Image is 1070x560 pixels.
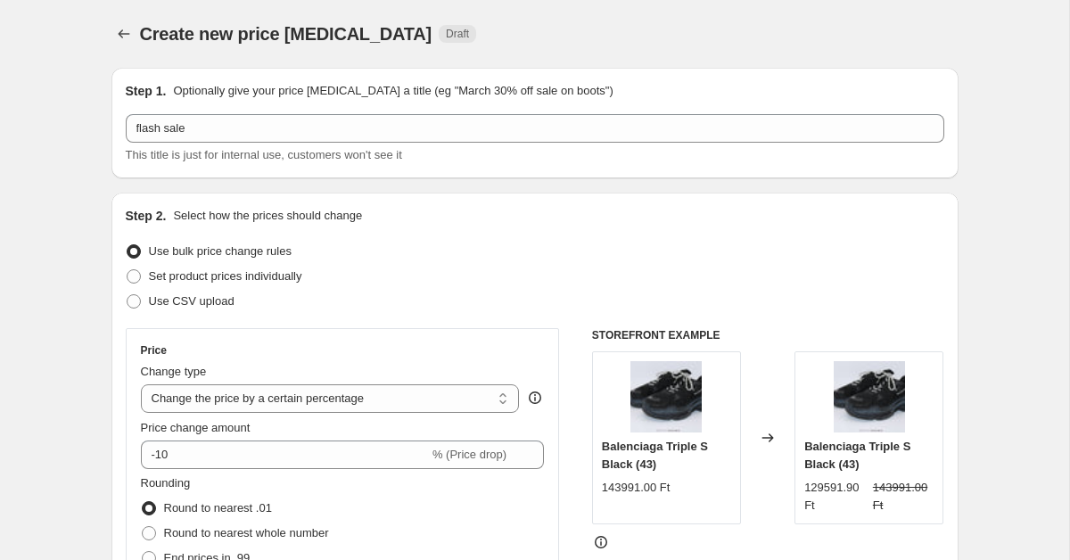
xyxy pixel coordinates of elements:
span: Price change amount [141,421,251,434]
span: 143991.00 Ft [873,481,927,512]
span: 143991.00 Ft [602,481,671,494]
span: 129591.90 Ft [804,481,859,512]
input: -15 [141,441,429,469]
span: Round to nearest .01 [164,501,272,515]
h6: STOREFRONT EXAMPLE [592,328,944,342]
img: IMG_0066_1_80x.jpg [834,361,905,432]
p: Optionally give your price [MEDICAL_DATA] a title (eg "March 30% off sale on boots") [173,82,613,100]
span: Rounding [141,476,191,490]
button: Price change jobs [111,21,136,46]
span: Set product prices individually [149,269,302,283]
span: Use bulk price change rules [149,244,292,258]
span: Change type [141,365,207,378]
span: Round to nearest whole number [164,526,329,539]
img: IMG_0066_1_80x.jpg [630,361,702,432]
span: Draft [446,27,469,41]
p: Select how the prices should change [173,207,362,225]
span: Use CSV upload [149,294,235,308]
span: This title is just for internal use, customers won't see it [126,148,402,161]
div: help [526,389,544,407]
input: 30% off holiday sale [126,114,944,143]
h2: Step 1. [126,82,167,100]
span: Balenciaga Triple S Black (43) [602,440,708,471]
h3: Price [141,343,167,358]
span: % (Price drop) [432,448,506,461]
span: Balenciaga Triple S Black (43) [804,440,910,471]
h2: Step 2. [126,207,167,225]
span: Create new price [MEDICAL_DATA] [140,24,432,44]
